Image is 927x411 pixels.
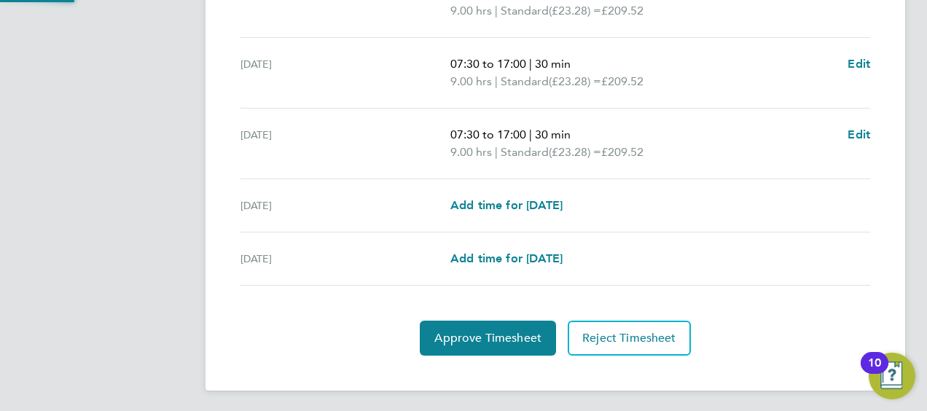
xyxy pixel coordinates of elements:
[495,4,498,17] span: |
[868,363,881,382] div: 10
[582,331,676,345] span: Reject Timesheet
[848,126,870,144] a: Edit
[848,57,870,71] span: Edit
[549,145,601,159] span: (£23.28) =
[869,353,915,399] button: Open Resource Center, 10 new notifications
[450,198,563,212] span: Add time for [DATE]
[450,145,492,159] span: 9.00 hrs
[450,251,563,265] span: Add time for [DATE]
[450,250,563,267] a: Add time for [DATE]
[535,57,571,71] span: 30 min
[501,2,549,20] span: Standard
[495,145,498,159] span: |
[450,57,526,71] span: 07:30 to 17:00
[848,55,870,73] a: Edit
[450,74,492,88] span: 9.00 hrs
[450,4,492,17] span: 9.00 hrs
[240,250,450,267] div: [DATE]
[535,128,571,141] span: 30 min
[848,128,870,141] span: Edit
[501,73,549,90] span: Standard
[601,4,644,17] span: £209.52
[601,74,644,88] span: £209.52
[568,321,691,356] button: Reject Timesheet
[529,57,532,71] span: |
[549,74,601,88] span: (£23.28) =
[240,55,450,90] div: [DATE]
[549,4,601,17] span: (£23.28) =
[434,331,541,345] span: Approve Timesheet
[501,144,549,161] span: Standard
[450,197,563,214] a: Add time for [DATE]
[601,145,644,159] span: £209.52
[420,321,556,356] button: Approve Timesheet
[529,128,532,141] span: |
[240,197,450,214] div: [DATE]
[240,126,450,161] div: [DATE]
[450,128,526,141] span: 07:30 to 17:00
[495,74,498,88] span: |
